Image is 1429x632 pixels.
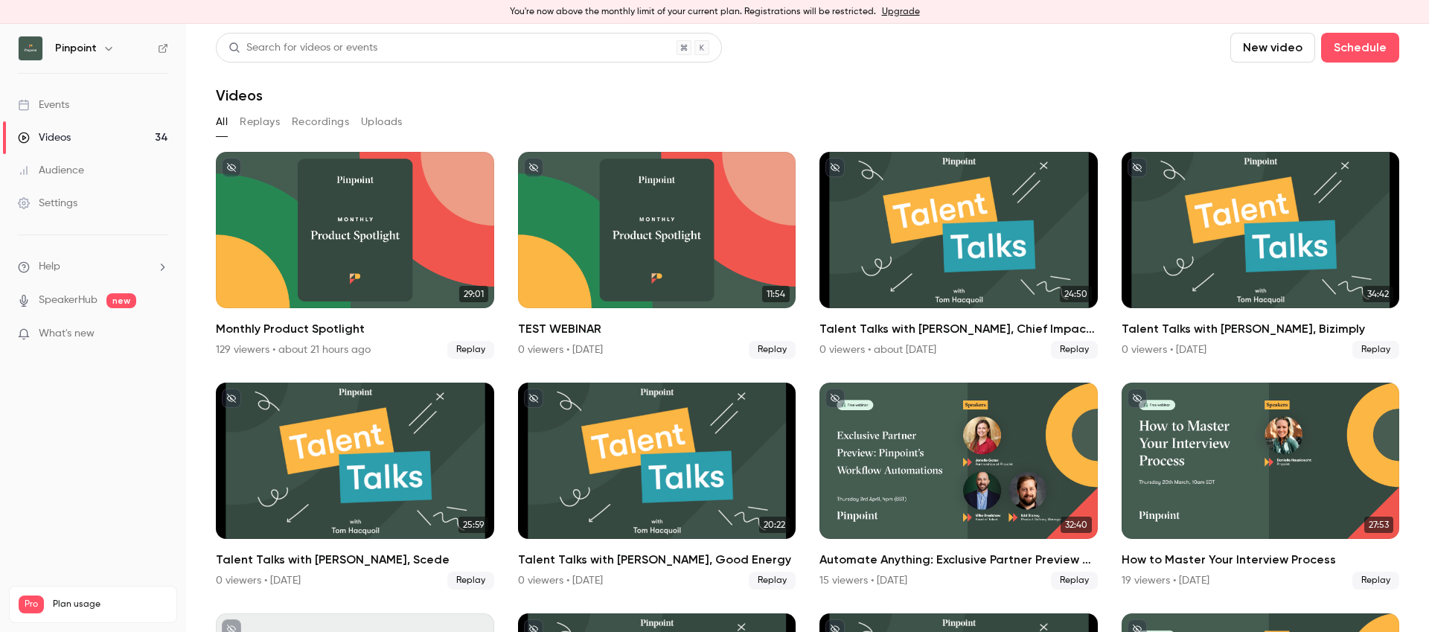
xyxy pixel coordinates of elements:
[55,41,97,56] h6: Pinpoint
[518,342,603,357] div: 0 viewers • [DATE]
[1122,320,1400,338] h2: Talent Talks with [PERSON_NAME], Bizimply
[819,320,1098,338] h2: Talent Talks with [PERSON_NAME], Chief Impact Officer at WiHTL & Diversity in Retail
[222,158,241,177] button: unpublished
[882,6,920,18] a: Upgrade
[1122,383,1400,590] li: How to Master Your Interview Process
[819,152,1098,359] li: Talent Talks with Joanna, Chief Impact Officer at WiHTL & Diversity in Retail
[106,293,136,308] span: new
[759,517,790,533] span: 20:22
[1321,33,1399,63] button: Schedule
[216,383,494,590] li: Talent Talks with Nathan, Scede
[762,286,790,302] span: 11:54
[216,342,371,357] div: 129 viewers • about 21 hours ago
[518,383,796,590] a: 20:22Talent Talks with [PERSON_NAME], Good Energy0 viewers • [DATE]Replay
[216,573,301,588] div: 0 viewers • [DATE]
[518,152,796,359] a: 11:54TEST WEBINAR0 viewers • [DATE]Replay
[1060,286,1092,302] span: 24:50
[216,152,494,359] li: Monthly Product Spotlight
[222,389,241,408] button: unpublished
[518,551,796,569] h2: Talent Talks with [PERSON_NAME], Good Energy
[518,152,796,359] li: TEST WEBINAR
[1230,33,1315,63] button: New video
[518,383,796,590] li: Talent Talks with Charlotte Williams, Good Energy
[819,383,1098,590] a: 32:40Automate Anything: Exclusive Partner Preview of Pinpoint’s Workflow Automations15 viewers • ...
[1122,342,1206,357] div: 0 viewers • [DATE]
[819,152,1098,359] a: 24:50Talent Talks with [PERSON_NAME], Chief Impact Officer at WiHTL & Diversity in Retail0 viewer...
[53,599,167,610] span: Plan usage
[447,572,494,590] span: Replay
[825,389,845,408] button: unpublished
[216,383,494,590] a: 25:59Talent Talks with [PERSON_NAME], Scede0 viewers • [DATE]Replay
[18,196,77,211] div: Settings
[1352,341,1399,359] span: Replay
[19,36,42,60] img: Pinpoint
[459,286,488,302] span: 29:01
[18,259,168,275] li: help-dropdown-opener
[216,551,494,569] h2: Talent Talks with [PERSON_NAME], Scede
[458,517,488,533] span: 25:59
[39,293,97,308] a: SpeakerHub
[150,328,168,341] iframe: Noticeable Trigger
[18,130,71,145] div: Videos
[1352,572,1399,590] span: Replay
[1122,152,1400,359] a: 34:42Talent Talks with [PERSON_NAME], Bizimply0 viewers • [DATE]Replay
[1061,517,1092,533] span: 32:40
[518,320,796,338] h2: TEST WEBINAR
[228,40,377,56] div: Search for videos or events
[39,326,95,342] span: What's new
[240,110,280,134] button: Replays
[216,320,494,338] h2: Monthly Product Spotlight
[819,383,1098,590] li: Automate Anything: Exclusive Partner Preview of Pinpoint’s Workflow Automations
[292,110,349,134] button: Recordings
[447,341,494,359] span: Replay
[518,573,603,588] div: 0 viewers • [DATE]
[1122,551,1400,569] h2: How to Master Your Interview Process
[524,389,543,408] button: unpublished
[524,158,543,177] button: unpublished
[39,259,60,275] span: Help
[19,596,44,613] span: Pro
[749,341,796,359] span: Replay
[1051,572,1098,590] span: Replay
[18,98,69,112] div: Events
[361,110,403,134] button: Uploads
[1122,383,1400,590] a: 27:53How to Master Your Interview Process19 viewers • [DATE]Replay
[1128,158,1147,177] button: unpublished
[819,573,907,588] div: 15 viewers • [DATE]
[749,572,796,590] span: Replay
[18,163,84,178] div: Audience
[1122,152,1400,359] li: Talent Talks with Alex, Bizimply
[1122,573,1209,588] div: 19 viewers • [DATE]
[216,110,228,134] button: All
[819,342,936,357] div: 0 viewers • about [DATE]
[819,551,1098,569] h2: Automate Anything: Exclusive Partner Preview of Pinpoint’s Workflow Automations
[825,158,845,177] button: unpublished
[216,152,494,359] a: 29:01Monthly Product Spotlight129 viewers • about 21 hours agoReplay
[1363,286,1393,302] span: 34:42
[216,33,1399,623] section: Videos
[1364,517,1393,533] span: 27:53
[1128,389,1147,408] button: unpublished
[216,86,263,104] h1: Videos
[1051,341,1098,359] span: Replay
